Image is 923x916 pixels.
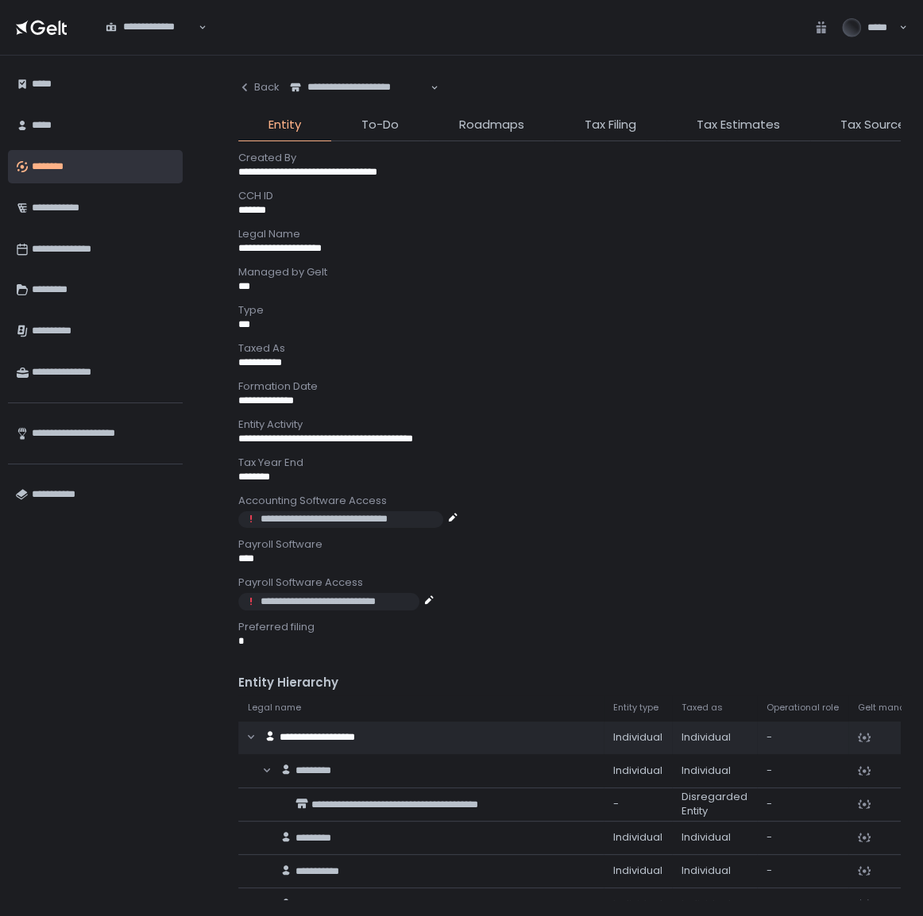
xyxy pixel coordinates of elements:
[238,620,901,634] div: Preferred filing
[238,303,901,318] div: Type
[613,764,662,778] div: Individual
[238,379,901,394] div: Formation Date
[767,797,839,811] div: -
[459,116,524,134] span: Roadmaps
[697,116,780,134] span: Tax Estimates
[767,864,839,878] div: -
[767,730,839,745] div: -
[238,227,901,241] div: Legal Name
[613,830,662,845] div: Individual
[238,341,901,356] div: Taxed As
[95,11,207,44] div: Search for option
[238,537,901,552] div: Payroll Software
[767,830,839,845] div: -
[280,71,438,104] div: Search for option
[682,864,747,878] div: Individual
[613,730,662,745] div: Individual
[361,116,399,134] span: To-Do
[248,702,301,714] span: Legal name
[767,702,839,714] span: Operational role
[238,151,901,165] div: Created By
[238,456,901,470] div: Tax Year End
[238,674,901,692] div: Entity Hierarchy
[613,897,662,911] div: Individual
[238,80,280,94] div: Back
[767,897,839,911] div: -
[767,764,839,778] div: -
[840,116,912,134] span: Tax Sources
[613,702,658,714] span: Entity type
[238,575,901,590] div: Payroll Software Access
[585,116,636,134] span: Tax Filing
[613,797,662,811] div: -
[613,864,662,878] div: Individual
[682,897,747,911] div: Individual
[238,418,901,432] div: Entity Activity
[238,71,280,103] button: Back
[238,189,901,203] div: CCH ID
[268,116,301,134] span: Entity
[238,265,901,279] div: Managed by Gelt
[682,730,747,745] div: Individual
[290,94,429,110] input: Search for option
[238,494,901,508] div: Accounting Software Access
[682,764,747,778] div: Individual
[682,830,747,845] div: Individual
[682,790,747,818] div: Disregarded Entity
[106,34,197,50] input: Search for option
[682,702,723,714] span: Taxed as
